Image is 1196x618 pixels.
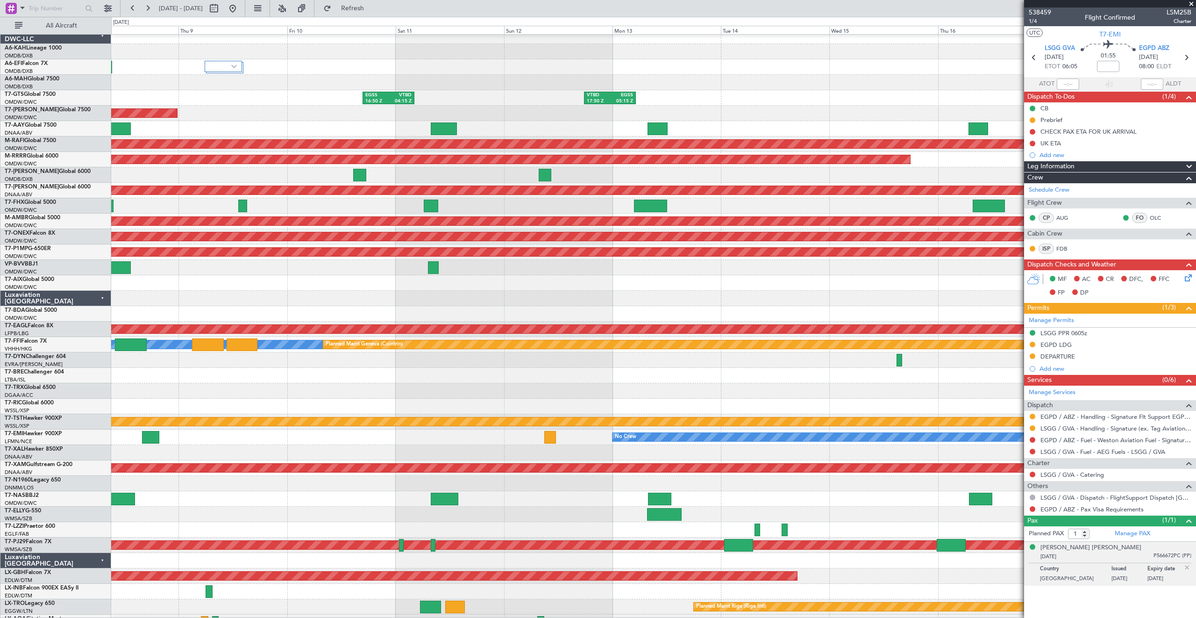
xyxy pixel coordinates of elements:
a: EGPD / ABZ - Fuel - Weston Aviation Fuel - Signature - EGPD / ABZ [1040,436,1191,444]
span: [DATE] - [DATE] [159,4,203,13]
span: Pax [1027,516,1038,526]
span: Charter [1167,17,1191,25]
span: (0/6) [1162,375,1176,385]
span: T7-P1MP [5,246,28,252]
a: DNAA/ABV [5,191,32,198]
span: T7-TST [5,416,23,421]
span: MF [1058,275,1067,284]
a: WSSL/XSP [5,407,29,414]
span: T7-NAS [5,493,25,498]
div: Sat 11 [396,26,504,34]
div: Tue 14 [721,26,829,34]
div: UK ETA [1040,139,1061,147]
a: T7-[PERSON_NAME]Global 7500 [5,107,91,113]
a: T7-BREChallenger 604 [5,369,64,375]
a: A6-EFIFalcon 7X [5,61,48,66]
a: T7-XAMGulfstream G-200 [5,462,72,467]
img: arrow-gray.svg [231,65,237,68]
button: UTC [1026,29,1043,37]
a: EDLW/DTM [5,592,32,599]
span: T7-DYN [5,354,26,359]
a: T7-GTSGlobal 7500 [5,92,56,97]
span: T7-ELLY [5,508,25,514]
span: T7-AAY [5,122,25,128]
a: LFMN/NCE [5,438,32,445]
p: [DATE] [1111,575,1147,584]
span: T7-FFI [5,338,21,344]
span: LSGG GVA [1045,44,1075,53]
span: (1/1) [1162,515,1176,525]
a: T7-NASBBJ2 [5,493,39,498]
a: T7-TRXGlobal 6500 [5,385,56,390]
a: A6-KAHLineage 1000 [5,45,62,51]
div: ISP [1039,244,1054,254]
span: ALDT [1166,79,1181,89]
span: 1/4 [1029,17,1051,25]
a: T7-LZZIPraetor 600 [5,524,55,529]
a: LX-INBFalcon 900EX EASy II [5,585,78,591]
a: DNAA/ABV [5,469,32,476]
div: No Crew [615,430,636,444]
div: [DATE] [113,19,129,27]
a: OMDW/DWC [5,284,37,291]
span: P566672PC (PP) [1153,552,1191,560]
a: T7-FHXGlobal 5000 [5,200,56,205]
span: (1/4) [1162,92,1176,101]
a: T7-EAGLFalcon 8X [5,323,53,329]
a: T7-AAYGlobal 7500 [5,122,57,128]
span: EGPD ABZ [1139,44,1169,53]
span: Services [1027,375,1052,386]
span: T7-BRE [5,369,24,375]
span: T7-N1960 [5,477,31,483]
div: Mon 13 [612,26,721,34]
a: T7-[PERSON_NAME]Global 6000 [5,184,91,190]
p: [DATE] [1147,575,1183,584]
p: Issued [1111,566,1147,575]
a: OMDW/DWC [5,315,37,322]
a: DGAA/ACC [5,392,33,399]
span: Refresh [333,5,372,12]
a: DNMM/LOS [5,484,34,491]
p: Country [1040,566,1111,575]
a: T7-XALHawker 850XP [5,446,63,452]
span: T7-[PERSON_NAME] [5,169,59,174]
a: VP-BVVBBJ1 [5,261,38,267]
div: EGSS [365,92,388,99]
a: M-RAFIGlobal 7500 [5,138,56,144]
a: WSSL/XSP [5,423,29,430]
a: T7-AIXGlobal 5000 [5,277,54,282]
div: EGSS [610,92,633,99]
a: T7-ELLYG-550 [5,508,41,514]
a: DNAA/ABV [5,129,32,137]
a: LSGG / GVA - Handling - Signature (ex. Tag Aviation) LSGG / GVA [1040,424,1191,432]
a: AUG [1056,214,1077,222]
span: 08:00 [1139,62,1154,72]
div: VTBD [389,92,412,99]
div: Flight Confirmed [1085,13,1135,22]
div: EGPD LDG [1040,341,1072,349]
span: T7-[PERSON_NAME] [5,184,59,190]
div: Thu 9 [178,26,287,34]
span: Others [1027,481,1048,492]
div: Wed 15 [829,26,938,34]
a: T7-DYNChallenger 604 [5,354,66,359]
a: FDB [1056,244,1077,253]
span: 01:55 [1101,51,1116,61]
div: 05:15 Z [610,98,633,105]
a: Manage Permits [1029,316,1074,325]
span: A6-EFI [5,61,22,66]
span: ETOT [1045,62,1060,72]
a: OMDW/DWC [5,160,37,167]
a: OMDW/DWC [5,207,37,214]
a: EDLW/DTM [5,577,32,584]
a: LTBA/ISL [5,376,26,383]
span: Permits [1027,303,1049,314]
a: OMDB/DXB [5,83,33,90]
span: Leg Information [1027,161,1075,172]
a: DNAA/ABV [5,453,32,460]
span: M-RAFI [5,138,24,144]
span: AC [1082,275,1090,284]
span: T7-[PERSON_NAME] [5,107,59,113]
span: Flight Crew [1027,198,1062,208]
span: T7-EMI [5,431,23,437]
